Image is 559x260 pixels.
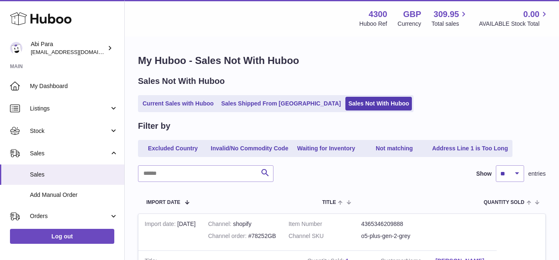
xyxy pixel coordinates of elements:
td: [DATE] [138,214,202,250]
h2: Sales Not With Huboo [138,76,225,87]
span: Stock [30,127,109,135]
div: Huboo Ref [360,20,387,28]
img: Abi@mifo.co.uk [10,42,22,54]
span: Orders [30,212,109,220]
a: Excluded Country [140,142,206,155]
strong: GBP [403,9,421,20]
span: Total sales [431,20,468,28]
strong: Import date [145,221,177,229]
div: Currency [398,20,421,28]
a: Current Sales with Huboo [140,97,217,110]
strong: Channel [208,221,233,229]
span: entries [528,170,546,178]
div: #78252GB [208,232,276,240]
a: Address Line 1 is Too Long [429,142,511,155]
a: Invalid/No Commodity Code [208,142,291,155]
a: Waiting for Inventory [293,142,360,155]
div: shopify [208,220,276,228]
span: Title [322,200,336,205]
a: Not matching [361,142,428,155]
label: Show [476,170,492,178]
span: Add Manual Order [30,191,118,199]
a: Log out [10,229,114,244]
span: AVAILABLE Stock Total [479,20,549,28]
a: 0.00 AVAILABLE Stock Total [479,9,549,28]
dd: 4365346209888 [361,220,434,228]
span: Quantity Sold [484,200,525,205]
span: My Dashboard [30,82,118,90]
a: Sales Not With Huboo [345,97,412,110]
span: Sales [30,150,109,157]
h1: My Huboo - Sales Not With Huboo [138,54,546,67]
h2: Filter by [138,120,170,132]
a: 309.95 Total sales [431,9,468,28]
span: 0.00 [523,9,539,20]
dt: Channel SKU [288,232,361,240]
strong: Channel order [208,233,249,241]
dt: Item Number [288,220,361,228]
div: Abi Para [31,40,106,56]
span: Import date [146,200,180,205]
strong: 4300 [369,9,387,20]
dd: o5-plus-gen-2-grey [361,232,434,240]
span: Sales [30,171,118,179]
a: Sales Shipped From [GEOGRAPHIC_DATA] [218,97,344,110]
span: 309.95 [433,9,459,20]
span: Listings [30,105,109,113]
span: [EMAIL_ADDRESS][DOMAIN_NAME] [31,49,122,55]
